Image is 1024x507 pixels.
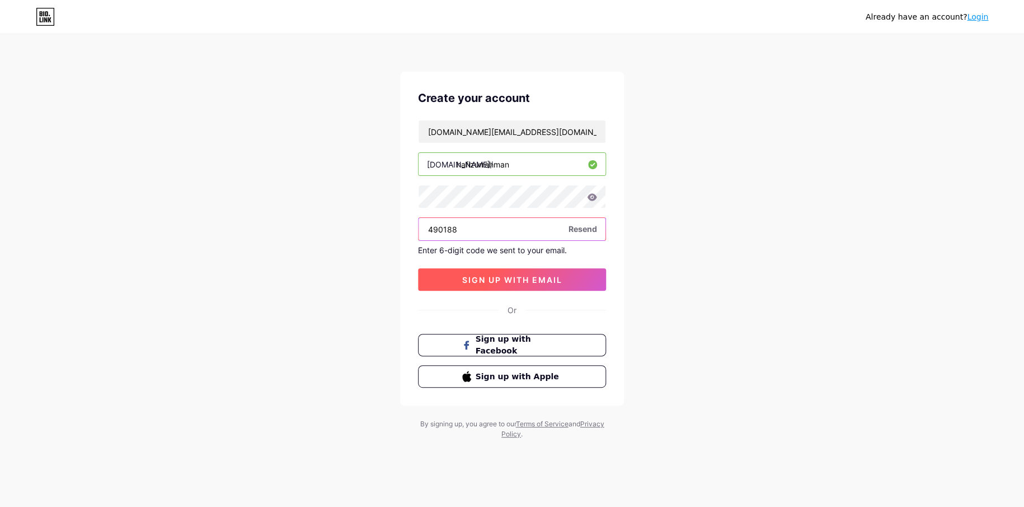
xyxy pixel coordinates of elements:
[476,333,562,357] span: Sign up with Facebook
[418,334,606,356] button: Sign up with Facebook
[419,218,605,240] input: Paste login code
[418,90,606,106] div: Create your account
[418,268,606,291] button: sign up with email
[508,304,516,316] div: Or
[418,365,606,388] button: Sign up with Apple
[418,245,606,255] div: Enter 6-digit code we sent to your email.
[419,120,605,143] input: Email
[417,419,607,439] div: By signing up, you agree to our and .
[866,11,988,23] div: Already have an account?
[516,420,569,428] a: Terms of Service
[419,153,605,175] input: username
[967,12,988,21] a: Login
[476,371,562,383] span: Sign up with Apple
[569,223,597,235] span: Resend
[427,159,493,170] div: [DOMAIN_NAME]/
[462,275,562,285] span: sign up with email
